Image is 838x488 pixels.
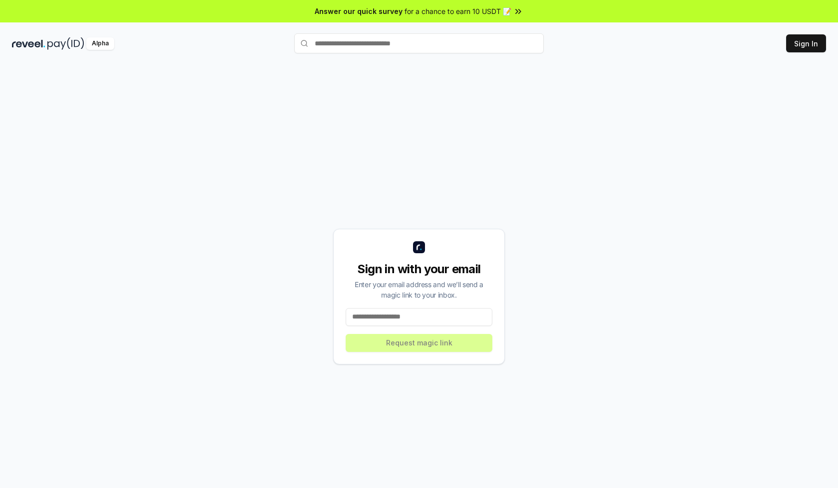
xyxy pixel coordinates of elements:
[413,241,425,253] img: logo_small
[346,261,492,277] div: Sign in with your email
[315,6,403,16] span: Answer our quick survey
[12,37,45,50] img: reveel_dark
[405,6,511,16] span: for a chance to earn 10 USDT 📝
[346,279,492,300] div: Enter your email address and we’ll send a magic link to your inbox.
[86,37,114,50] div: Alpha
[786,34,826,52] button: Sign In
[47,37,84,50] img: pay_id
